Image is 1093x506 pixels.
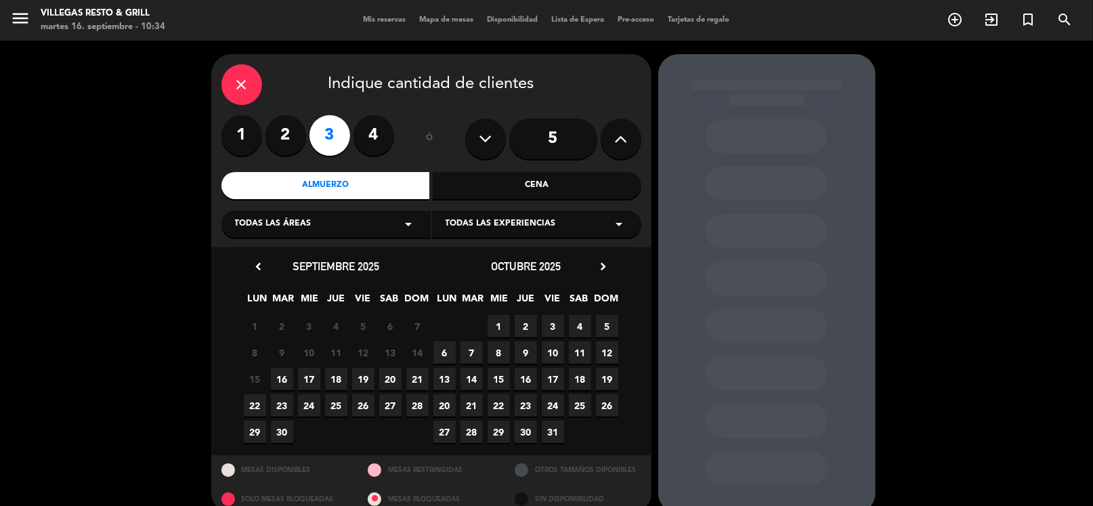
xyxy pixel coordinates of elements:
[10,8,30,28] i: menu
[460,421,483,443] span: 28
[211,455,358,484] div: MESAS DISPONIBLES
[460,341,483,364] span: 7
[435,291,458,313] span: LUN
[352,368,374,390] span: 19
[379,394,402,417] span: 27
[10,8,30,33] button: menu
[446,217,556,231] span: Todas las experiencias
[271,394,293,417] span: 23
[569,394,591,417] span: 25
[352,394,374,417] span: 26
[299,291,321,313] span: MIE
[235,217,312,231] span: Todas las áreas
[596,368,618,390] span: 19
[488,368,510,390] span: 15
[244,368,266,390] span: 15
[379,368,402,390] span: 20
[569,368,591,390] span: 18
[542,315,564,337] span: 3
[379,341,402,364] span: 13
[515,394,537,417] span: 23
[413,16,481,24] span: Mapa de mesas
[352,315,374,337] span: 5
[271,368,293,390] span: 16
[569,315,591,337] span: 4
[406,341,429,364] span: 14
[353,115,394,156] label: 4
[594,291,616,313] span: DOM
[542,341,564,364] span: 10
[406,394,429,417] span: 28
[246,291,268,313] span: LUN
[325,291,347,313] span: JUE
[41,7,165,20] div: Villegas Resto & Grill
[433,368,456,390] span: 13
[488,315,510,337] span: 1
[433,341,456,364] span: 6
[406,368,429,390] span: 21
[541,291,563,313] span: VIE
[596,394,618,417] span: 26
[221,115,262,156] label: 1
[298,315,320,337] span: 3
[515,315,537,337] span: 2
[234,77,250,93] i: close
[433,172,641,199] div: Cena
[481,16,545,24] span: Disponibilidad
[221,64,641,105] div: Indique cantidad de clientes
[433,394,456,417] span: 20
[462,291,484,313] span: MAR
[325,315,347,337] span: 4
[542,394,564,417] span: 24
[515,368,537,390] span: 16
[488,421,510,443] span: 29
[542,421,564,443] span: 31
[612,216,628,232] i: arrow_drop_down
[271,421,293,443] span: 30
[378,291,400,313] span: SAB
[488,394,510,417] span: 22
[293,259,380,273] span: septiembre 2025
[612,16,662,24] span: Pre-acceso
[596,341,618,364] span: 12
[244,341,266,364] span: 8
[515,421,537,443] span: 30
[41,20,165,34] div: martes 16. septiembre - 10:34
[1056,12,1073,28] i: search
[271,341,293,364] span: 9
[379,315,402,337] span: 6
[488,291,511,313] span: MIE
[351,291,374,313] span: VIE
[244,421,266,443] span: 29
[545,16,612,24] span: Lista de Espera
[947,12,963,28] i: add_circle_outline
[567,291,590,313] span: SAB
[408,115,452,163] div: ó
[597,259,611,274] i: chevron_right
[433,421,456,443] span: 27
[271,315,293,337] span: 2
[515,291,537,313] span: JUE
[244,394,266,417] span: 22
[325,368,347,390] span: 18
[406,315,429,337] span: 7
[662,16,737,24] span: Tarjetas de regalo
[298,368,320,390] span: 17
[272,291,295,313] span: MAR
[460,394,483,417] span: 21
[298,341,320,364] span: 10
[401,216,417,232] i: arrow_drop_down
[309,115,350,156] label: 3
[542,368,564,390] span: 17
[491,259,561,273] span: octubre 2025
[488,341,510,364] span: 8
[298,394,320,417] span: 24
[252,259,266,274] i: chevron_left
[244,315,266,337] span: 1
[358,455,505,484] div: MESAS RESTRINGIDAS
[352,341,374,364] span: 12
[569,341,591,364] span: 11
[325,394,347,417] span: 25
[404,291,427,313] span: DOM
[1020,12,1036,28] i: turned_in_not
